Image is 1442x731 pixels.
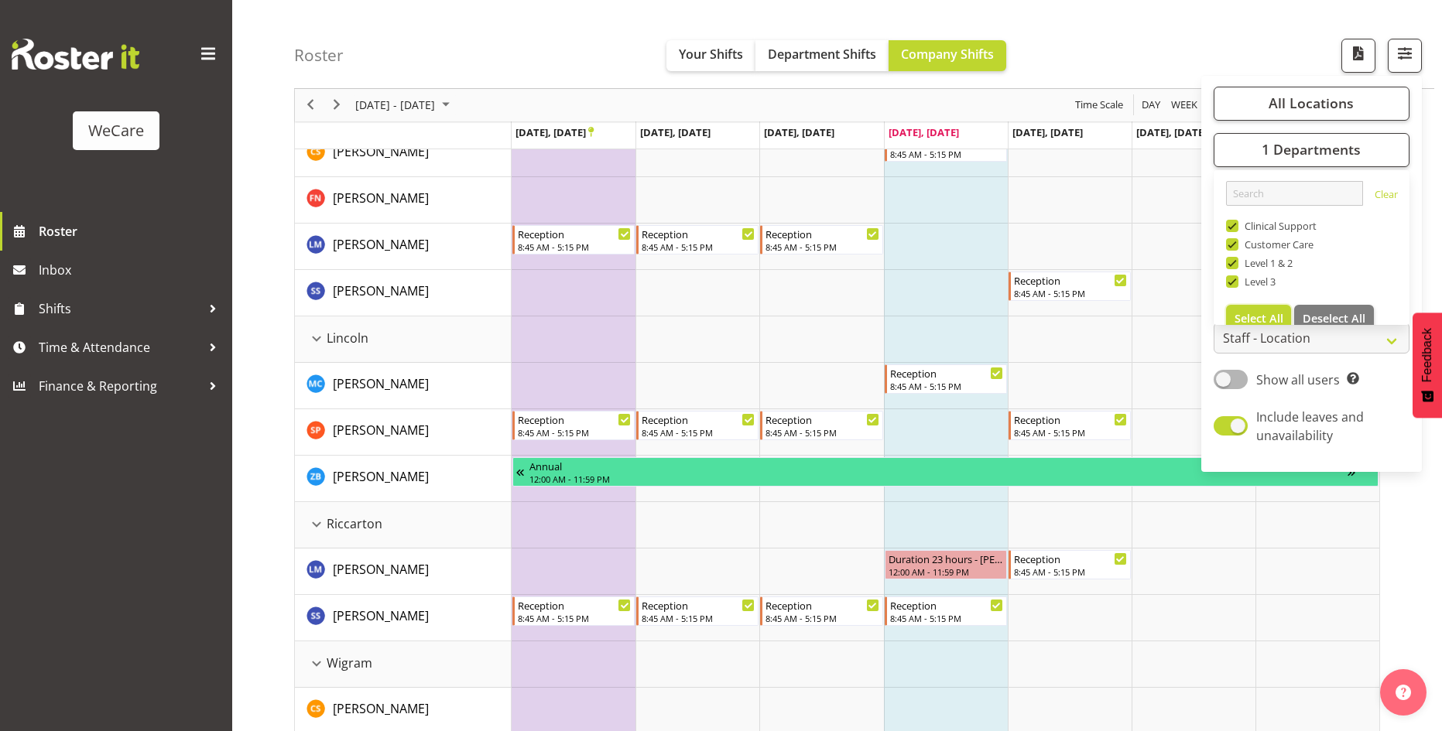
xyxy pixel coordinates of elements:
[1256,371,1340,388] span: Show all users
[324,89,350,121] div: next period
[642,412,755,427] div: Reception
[1238,238,1314,251] span: Customer Care
[300,96,321,115] button: Previous
[1269,94,1354,113] span: All Locations
[766,612,879,624] div: 8:45 AM - 5:15 PM
[295,177,512,224] td: Firdous Naqvi resource
[885,550,1007,579] div: Lainie Montgomery"s event - Duration 23 hours - Lainie Montgomery Begin From Thursday, September ...
[333,374,429,393] a: [PERSON_NAME]
[295,270,512,316] td: Savanna Samson resource
[333,189,429,207] a: [PERSON_NAME]
[518,597,631,613] div: Reception
[885,596,1007,626] div: Savanna Samson"s event - Reception Begin From Thursday, September 25, 2025 at 8:45:00 AM GMT+12:0...
[1238,257,1293,269] span: Level 1 & 2
[1140,96,1162,115] span: Day
[1014,272,1127,288] div: Reception
[642,426,755,439] div: 8:45 AM - 5:15 PM
[642,241,755,253] div: 8:45 AM - 5:15 PM
[1256,408,1364,444] span: Include leaves and unavailability
[88,119,144,142] div: WeCare
[333,236,429,253] span: [PERSON_NAME]
[333,700,429,717] span: [PERSON_NAME]
[1169,96,1201,115] button: Timeline Week
[333,190,429,207] span: [PERSON_NAME]
[518,612,631,624] div: 8:45 AM - 5:15 PM
[333,422,429,439] span: [PERSON_NAME]
[1214,133,1409,167] button: 1 Departments
[1214,87,1409,121] button: All Locations
[890,365,1003,381] div: Reception
[295,595,512,641] td: Savanna Samson resource
[1073,96,1126,115] button: Time Scale
[333,282,429,299] span: [PERSON_NAME]
[760,596,882,626] div: Savanna Samson"s event - Reception Begin From Wednesday, September 24, 2025 at 8:45:00 AM GMT+12:...
[642,597,755,613] div: Reception
[354,96,437,115] span: [DATE] - [DATE]
[518,426,631,439] div: 8:45 AM - 5:15 PM
[1341,39,1375,73] button: Download a PDF of the roster according to the set date range.
[890,380,1003,392] div: 8:45 AM - 5:15 PM
[353,96,457,115] button: September 2025
[766,226,879,241] div: Reception
[333,143,429,160] span: [PERSON_NAME]
[518,226,631,241] div: Reception
[529,473,1348,485] div: 12:00 AM - 11:59 PM
[295,224,512,270] td: Lainie Montgomery resource
[636,596,759,626] div: Savanna Samson"s event - Reception Begin From Tuesday, September 23, 2025 at 8:45:00 AM GMT+12:00...
[333,606,429,625] a: [PERSON_NAME]
[39,336,201,359] span: Time & Attendance
[1074,96,1125,115] span: Time Scale
[889,40,1006,71] button: Company Shifts
[766,241,879,253] div: 8:45 AM - 5:15 PM
[1238,275,1276,288] span: Level 3
[766,597,879,613] div: Reception
[755,40,889,71] button: Department Shifts
[889,125,959,139] span: [DATE], [DATE]
[333,467,429,486] a: [PERSON_NAME]
[1294,305,1374,333] button: Deselect All
[760,225,882,254] div: Lainie Montgomery"s event - Reception Begin From Wednesday, September 24, 2025 at 8:45:00 AM GMT+...
[333,699,429,718] a: [PERSON_NAME]
[1014,412,1127,427] div: Reception
[889,565,1003,578] div: 12:00 AM - 11:59 PM
[512,225,635,254] div: Lainie Montgomery"s event - Reception Begin From Monday, September 22, 2025 at 8:45:00 AM GMT+12:...
[1396,685,1411,700] img: help-xxl-2.png
[333,561,429,578] span: [PERSON_NAME]
[890,148,1003,160] div: 8:45 AM - 5:15 PM
[1014,565,1127,578] div: 8:45 AM - 5:15 PM
[39,220,224,243] span: Roster
[889,551,1003,566] div: Duration 23 hours - [PERSON_NAME]
[295,641,512,688] td: Wigram resource
[1226,181,1363,206] input: Search
[333,235,429,254] a: [PERSON_NAME]
[1413,313,1442,418] button: Feedback - Show survey
[518,412,631,427] div: Reception
[333,560,429,579] a: [PERSON_NAME]
[760,411,882,440] div: Samantha Poultney"s event - Reception Begin From Wednesday, September 24, 2025 at 8:45:00 AM GMT+...
[333,282,429,300] a: [PERSON_NAME]
[327,96,348,115] button: Next
[350,89,459,121] div: September 22 - 28, 2025
[642,612,755,624] div: 8:45 AM - 5:15 PM
[636,411,759,440] div: Samantha Poultney"s event - Reception Begin From Tuesday, September 23, 2025 at 8:45:00 AM GMT+12...
[515,125,594,139] span: [DATE], [DATE]
[333,468,429,485] span: [PERSON_NAME]
[295,409,512,456] td: Samantha Poultney resource
[666,40,755,71] button: Your Shifts
[640,125,711,139] span: [DATE], [DATE]
[512,411,635,440] div: Samantha Poultney"s event - Reception Begin From Monday, September 22, 2025 at 8:45:00 AM GMT+12:...
[1238,220,1317,232] span: Clinical Support
[1226,305,1292,333] button: Select All
[295,363,512,409] td: Mary Childs resource
[636,225,759,254] div: Lainie Montgomery"s event - Reception Begin From Tuesday, September 23, 2025 at 8:45:00 AM GMT+12...
[295,456,512,502] td: Zephy Bennett resource
[295,131,512,177] td: Catherine Stewart resource
[512,457,1379,487] div: Zephy Bennett"s event - Annual Begin From Saturday, September 6, 2025 at 12:00:00 AM GMT+12:00 En...
[1136,125,1207,139] span: [DATE], [DATE]
[39,258,224,282] span: Inbox
[518,241,631,253] div: 8:45 AM - 5:15 PM
[529,458,1348,473] div: Annual
[1014,287,1127,299] div: 8:45 AM - 5:15 PM
[1009,550,1131,579] div: Lainie Montgomery"s event - Reception Begin From Friday, September 26, 2025 at 8:45:00 AM GMT+12:...
[1014,551,1127,566] div: Reception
